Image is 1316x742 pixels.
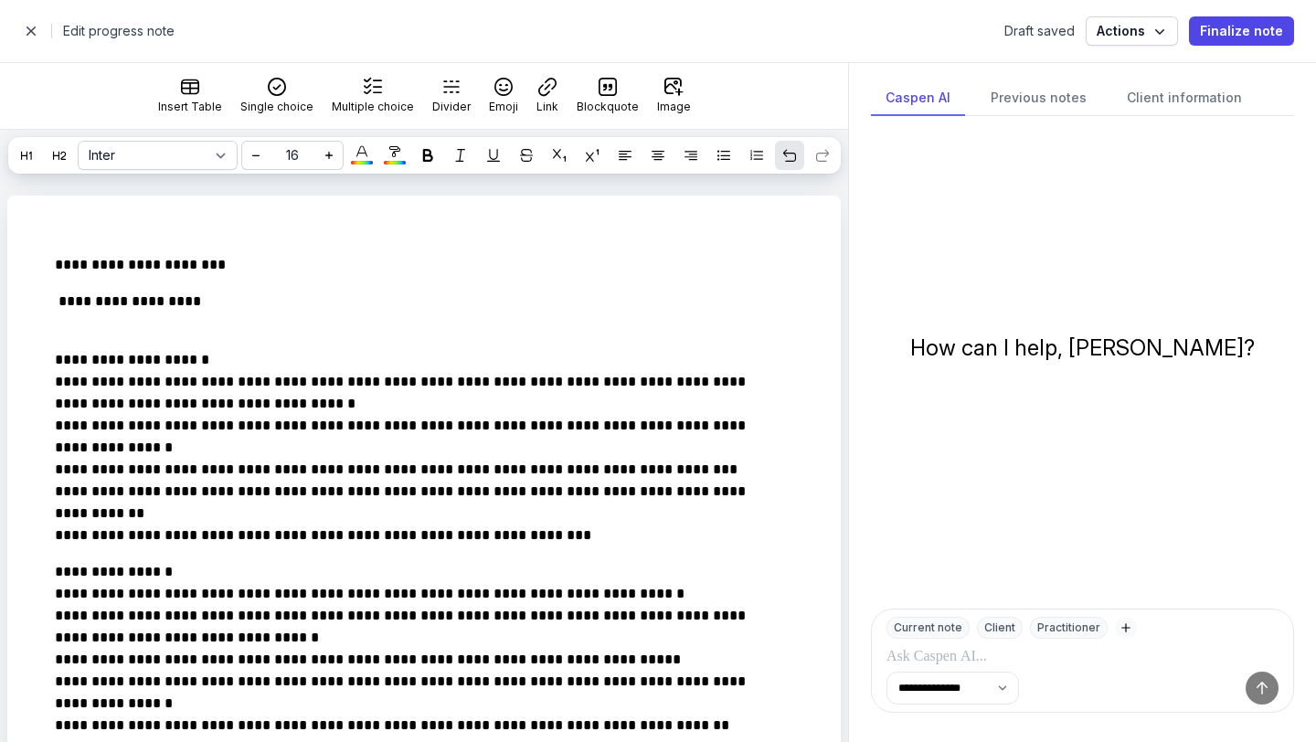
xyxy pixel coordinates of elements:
[432,100,471,114] div: Divider
[657,100,691,114] div: Image
[151,70,229,122] button: Insert Table
[158,100,222,114] div: Insert Table
[536,100,558,114] div: Link
[750,157,752,161] text: 3
[910,334,1255,363] div: How can I help, [PERSON_NAME]?
[240,100,313,114] div: Single choice
[1086,16,1178,46] button: Actions
[750,150,752,154] text: 1
[529,70,566,122] button: Link
[1189,16,1294,46] button: Finalize note
[63,20,993,42] h2: Edit progress note
[332,100,414,114] div: Multiple choice
[742,141,771,170] button: 123
[1097,20,1167,42] span: Actions
[489,100,518,114] div: Emoji
[750,154,752,157] text: 2
[976,81,1101,116] div: Previous notes
[1112,81,1257,116] div: Client information
[1200,20,1283,42] span: Finalize note
[871,81,965,116] div: Caspen AI
[977,617,1023,639] div: Client
[1030,617,1108,639] div: Practitioner
[577,100,639,114] div: Blockquote
[886,617,970,639] div: Current note
[1004,22,1075,40] div: Draft saved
